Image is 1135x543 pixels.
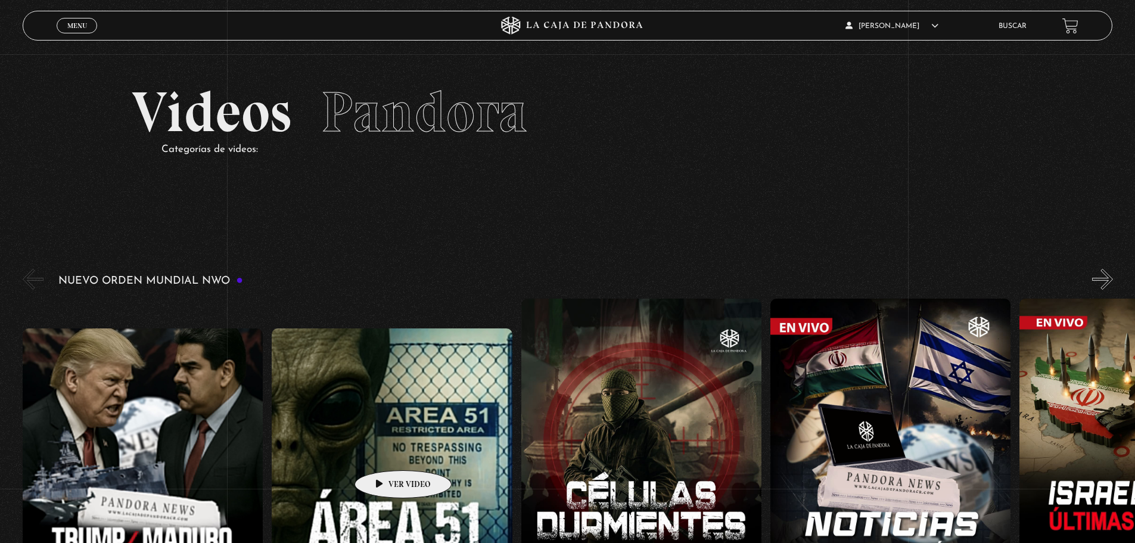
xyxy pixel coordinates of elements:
span: Pandora [321,78,527,146]
button: Previous [23,269,43,290]
a: Buscar [999,23,1027,30]
p: Categorías de videos: [161,141,1003,159]
button: Next [1092,269,1113,290]
span: Cerrar [63,32,91,41]
span: Menu [67,22,87,29]
h2: Videos [132,84,1003,141]
a: View your shopping cart [1062,18,1078,34]
h3: Nuevo Orden Mundial NWO [58,275,243,287]
span: [PERSON_NAME] [845,23,938,30]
